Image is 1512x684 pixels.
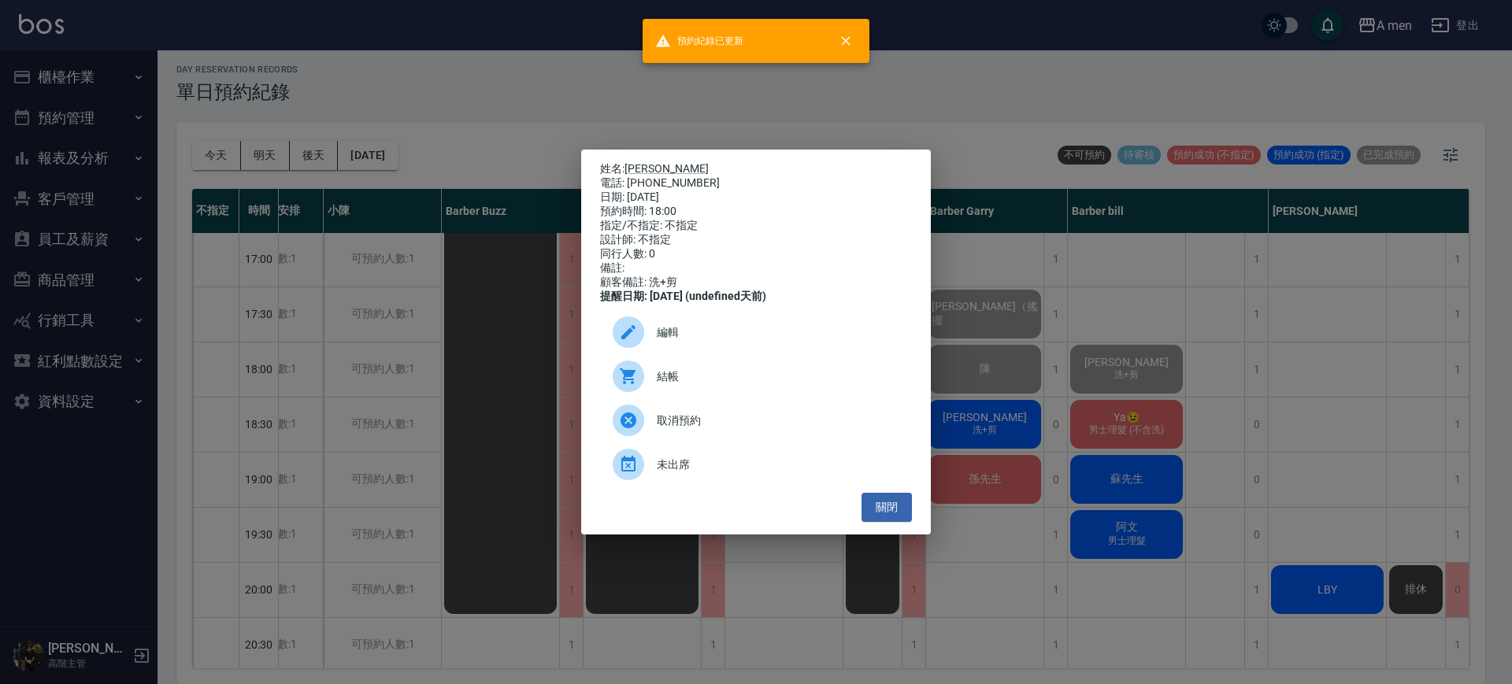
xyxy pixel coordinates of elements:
[600,275,912,290] div: 顧客備註: 洗+剪
[657,412,899,429] span: 取消預約
[600,205,912,219] div: 預約時間: 18:00
[600,290,912,304] div: 提醒日期: [DATE] (undefined天前)
[600,190,912,205] div: 日期: [DATE]
[600,310,912,354] div: 編輯
[600,442,912,486] div: 未出席
[600,398,912,442] div: 取消預約
[600,176,912,190] div: 電話: [PHONE_NUMBER]
[600,261,912,275] div: 備註:
[655,33,743,49] span: 預約紀錄已更新
[657,368,899,385] span: 結帳
[600,162,912,176] p: 姓名:
[600,354,912,398] a: 結帳
[600,247,912,261] div: 同行人數: 0
[600,219,912,233] div: 指定/不指定: 不指定
[657,324,899,341] span: 編輯
[657,457,899,473] span: 未出席
[828,24,863,58] button: close
[624,162,709,175] a: [PERSON_NAME]
[862,493,912,522] button: 關閉
[600,233,912,247] div: 設計師: 不指定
